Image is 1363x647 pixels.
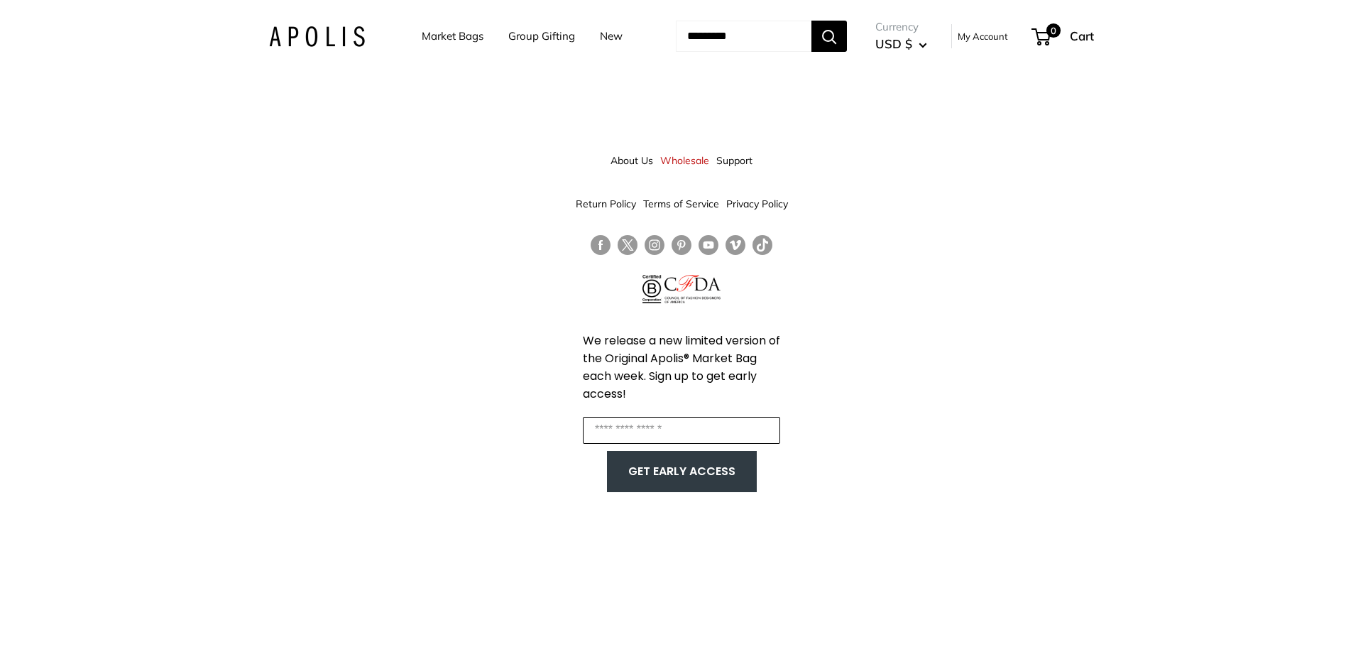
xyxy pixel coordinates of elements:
button: USD $ [875,33,927,55]
a: New [600,26,623,46]
span: Cart [1070,28,1094,43]
a: Follow us on Pinterest [672,235,691,256]
a: Follow us on YouTube [699,235,718,256]
span: Currency [875,17,927,37]
a: About Us [611,148,653,173]
input: Search... [676,21,811,52]
img: Apolis [269,26,365,47]
a: Group Gifting [508,26,575,46]
a: Support [716,148,752,173]
a: My Account [958,28,1008,45]
a: Follow us on Twitter [618,235,637,261]
span: We release a new limited version of the Original Apolis® Market Bag each week. Sign up to get ear... [583,332,780,402]
a: Wholesale [660,148,709,173]
a: Privacy Policy [726,191,788,217]
a: Follow us on Vimeo [726,235,745,256]
button: Search [811,21,847,52]
a: Follow us on Tumblr [752,235,772,256]
a: Terms of Service [643,191,719,217]
input: Enter your email [583,417,780,444]
img: Council of Fashion Designers of America Member [664,275,721,303]
span: USD $ [875,36,912,51]
a: 0 Cart [1033,25,1094,48]
a: Return Policy [576,191,636,217]
img: Certified B Corporation [642,275,662,303]
span: 0 [1046,23,1061,38]
a: Follow us on Facebook [591,235,611,256]
button: GET EARLY ACCESS [621,458,743,485]
a: Follow us on Instagram [645,235,664,256]
a: Market Bags [422,26,483,46]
